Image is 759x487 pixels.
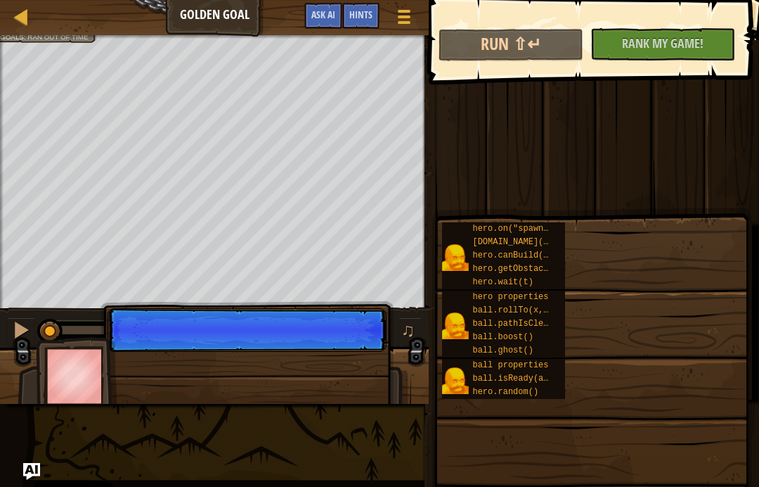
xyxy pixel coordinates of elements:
span: Hints [349,8,372,21]
span: ball.boost() [472,332,533,342]
img: thang_avatar_frame.png [36,337,117,415]
img: portrait.png [442,367,469,394]
button: Ask AI [23,463,40,480]
button: Show game menu [387,3,422,36]
span: ball.isReady(ability) [472,374,578,384]
span: [DOMAIN_NAME](type, x, y) [472,237,599,247]
button: ⌘ + P: Pause [7,317,35,346]
button: ♫ [398,317,422,346]
span: hero.wait(t) [472,277,533,287]
button: Run ⇧↵ [439,29,583,61]
span: ball properties [472,360,548,370]
img: portrait.png [442,244,469,271]
span: ♫ [401,320,415,341]
span: ball.pathIsClear(x, y) [472,319,583,329]
span: hero properties [472,292,548,302]
span: hero.on("spawn-ball", f) [472,224,594,234]
button: Rank My Game! [590,28,735,61]
span: Ask AI [311,8,335,21]
img: portrait.png [442,312,469,339]
button: Ask AI [304,3,342,29]
span: Ran out of time [27,33,88,41]
span: ball.rollTo(x, y) [472,305,558,315]
span: hero.random() [472,387,538,397]
span: : [24,33,27,41]
span: hero.canBuild(x, y) [472,251,569,260]
span: Rank My Game! [622,34,703,52]
span: ball.ghost() [472,346,533,355]
span: hero.getObstacleAt(x, y) [472,264,594,274]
